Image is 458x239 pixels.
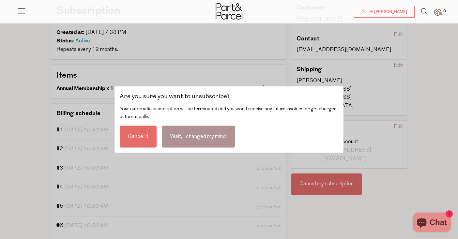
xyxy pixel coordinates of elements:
span: Hi [PERSON_NAME] [368,9,407,15]
inbox-online-store-chat: Shopify online store chat [411,213,453,234]
div: Cancel it [120,126,157,148]
span: 0 [442,8,448,14]
img: Part&Parcel [216,3,242,20]
div: Wait, I changed my mind! [162,126,235,148]
a: Hi [PERSON_NAME] [354,6,415,18]
div: Your automatic subscription will be terminated and you won't receive any future invoices or get c... [120,105,338,121]
a: 0 [435,9,441,16]
div: Are you sure you want to unsubscribe? [120,91,338,102]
